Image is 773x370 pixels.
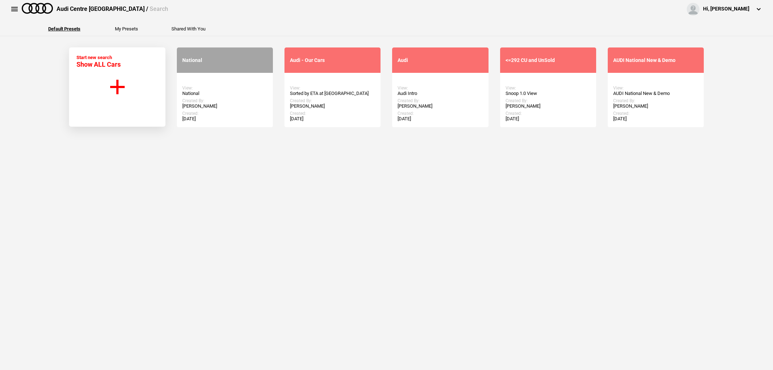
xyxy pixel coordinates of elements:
div: Audi - Our Cars [290,57,375,63]
div: Created By: [613,98,698,103]
div: National [182,57,267,63]
div: Created: [506,111,591,116]
div: Created: [613,111,698,116]
div: AUDI National New & Demo [613,57,698,63]
img: audi.png [22,3,53,14]
div: [PERSON_NAME] [398,103,483,109]
div: [PERSON_NAME] [290,103,375,109]
button: My Presets [115,26,138,31]
div: Audi [398,57,483,63]
div: Hi, [PERSON_NAME] [703,5,749,13]
div: Created By: [182,98,267,103]
span: Search [150,5,168,12]
div: Created By: [398,98,483,103]
div: [DATE] [613,116,698,122]
div: [PERSON_NAME] [506,103,591,109]
div: Audi Centre [GEOGRAPHIC_DATA] / [57,5,168,13]
span: Show ALL Cars [76,61,121,68]
button: Default Presets [48,26,80,31]
div: [DATE] [506,116,591,122]
div: [DATE] [182,116,267,122]
div: Snoop 1.0 View [506,91,591,96]
div: Created: [290,111,375,116]
div: Created: [182,111,267,116]
div: [PERSON_NAME] [613,103,698,109]
div: Sorted by ETA at [GEOGRAPHIC_DATA] [290,91,375,96]
div: AUDI National New & Demo [613,91,698,96]
div: <=292 CU and UnSold [506,57,591,63]
div: Created: [398,111,483,116]
div: Created By: [506,98,591,103]
div: Audi Intro [398,91,483,96]
button: Shared With You [171,26,205,31]
div: Start new search [76,55,121,68]
div: [DATE] [398,116,483,122]
div: Created By: [290,98,375,103]
div: View: [506,86,591,91]
button: Start new search Show ALL Cars [69,47,166,127]
div: View: [398,86,483,91]
div: View: [613,86,698,91]
div: View: [290,86,375,91]
div: [PERSON_NAME] [182,103,267,109]
div: View: [182,86,267,91]
div: [DATE] [290,116,375,122]
div: National [182,91,267,96]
